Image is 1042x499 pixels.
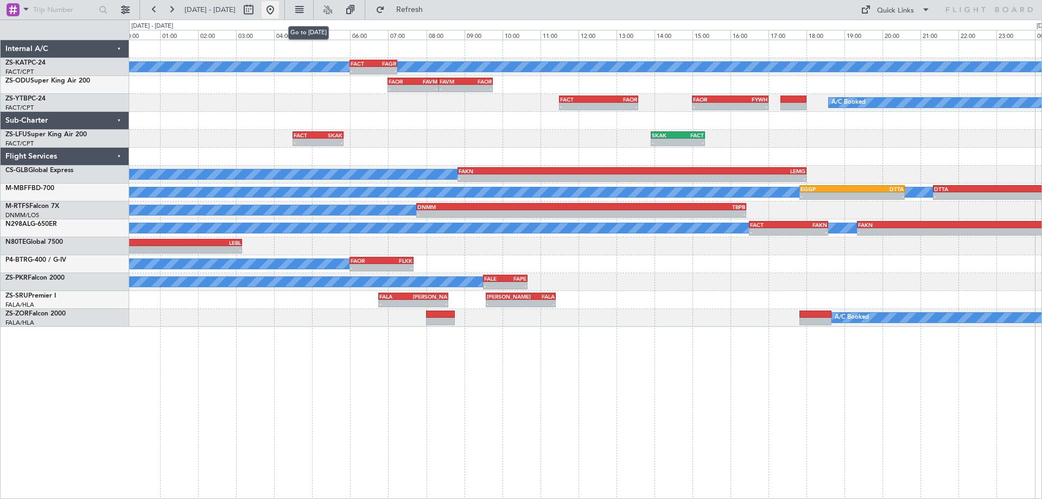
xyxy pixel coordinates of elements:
a: M-RTFSFalcon 7X [5,203,59,210]
div: FAOR [389,78,413,85]
div: 14:00 [655,30,692,40]
div: - [382,264,412,271]
a: ZS-ZORFalcon 2000 [5,311,66,317]
div: 07:00 [388,30,426,40]
span: ZS-ZOR [5,311,29,317]
div: A/C Booked [831,94,866,111]
a: CS-GLBGlobal Express [5,167,73,174]
div: - [351,67,373,74]
div: - [351,264,382,271]
div: 19:00 [844,30,882,40]
div: FALA [521,293,555,300]
a: N298ALG-650ER [5,221,57,228]
div: TBPB [581,204,745,210]
span: [DATE] - [DATE] [185,5,236,15]
div: FAKN [459,168,632,174]
div: Quick Links [877,5,914,16]
div: FACT [678,132,704,138]
span: M-MBFF [5,185,31,192]
a: ZS-SRUPremier I [5,293,56,299]
div: - [730,103,767,110]
span: CS-GLB [5,167,28,174]
div: - [417,211,581,217]
div: LEBL [58,239,241,246]
div: EGGP [800,186,852,192]
a: FALA/HLA [5,319,34,327]
a: N80TEGlobal 7500 [5,239,63,245]
div: - [632,175,805,181]
a: M-MBFFBD-700 [5,185,54,192]
div: 17:00 [768,30,806,40]
div: 15:00 [692,30,730,40]
div: FYWH [730,96,767,103]
button: Refresh [371,1,436,18]
a: ZS-ODUSuper King Air 200 [5,78,90,84]
div: 00:00 [122,30,160,40]
div: FALA [379,293,413,300]
div: FAVM [413,78,437,85]
div: 09:00 [465,30,503,40]
span: ZS-KAT [5,60,28,66]
div: FACT [750,222,789,228]
span: P4-BTR [5,257,28,263]
span: ZS-SRU [5,293,28,299]
div: - [487,300,520,307]
div: - [678,139,704,146]
div: FACT [294,132,318,138]
div: LEMG [632,168,805,174]
div: - [521,300,555,307]
div: FAKN [789,222,827,228]
a: FALA/HLA [5,301,34,309]
div: - [789,229,827,235]
div: - [373,67,396,74]
div: 20:00 [882,30,920,40]
div: 13:00 [617,30,655,40]
div: - [379,300,413,307]
div: 18:00 [806,30,844,40]
div: - [459,175,632,181]
a: ZS-KATPC-24 [5,60,46,66]
div: 06:00 [350,30,388,40]
div: DTTA [852,186,904,192]
div: 03:00 [236,30,274,40]
span: ZS-YTB [5,96,28,102]
div: FLKK [382,257,412,264]
div: - [800,193,852,199]
div: - [599,103,637,110]
a: ZS-YTBPC-24 [5,96,46,102]
div: FAOR [599,96,637,103]
div: - [505,282,526,289]
a: P4-BTRG-400 / G-IV [5,257,66,263]
div: FAVM [440,78,466,85]
div: 12:00 [579,30,617,40]
div: - [652,139,678,146]
div: - [560,103,599,110]
div: Go to [DATE] [288,26,329,40]
div: - [294,139,318,146]
div: FAOR [693,96,730,103]
div: 23:00 [996,30,1034,40]
div: 21:00 [920,30,958,40]
div: - [389,85,413,92]
div: - [413,85,437,92]
div: FAGR [373,60,396,67]
div: FAPE [505,275,526,282]
div: - [750,229,789,235]
div: 11:00 [541,30,579,40]
div: 04:00 [274,30,312,40]
div: - [413,300,447,307]
div: - [318,139,342,146]
span: N298AL [5,221,30,228]
div: 10:00 [503,30,541,40]
div: - [484,282,505,289]
a: FACT/CPT [5,104,34,112]
div: [DATE] - [DATE] [131,22,173,31]
div: - [852,193,904,199]
a: ZS-LFUSuper King Air 200 [5,131,87,138]
div: SKAK [652,132,678,138]
div: - [466,85,492,92]
span: ZS-LFU [5,131,27,138]
a: FACT/CPT [5,140,34,148]
div: FACT [351,60,373,67]
span: N80TE [5,239,26,245]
